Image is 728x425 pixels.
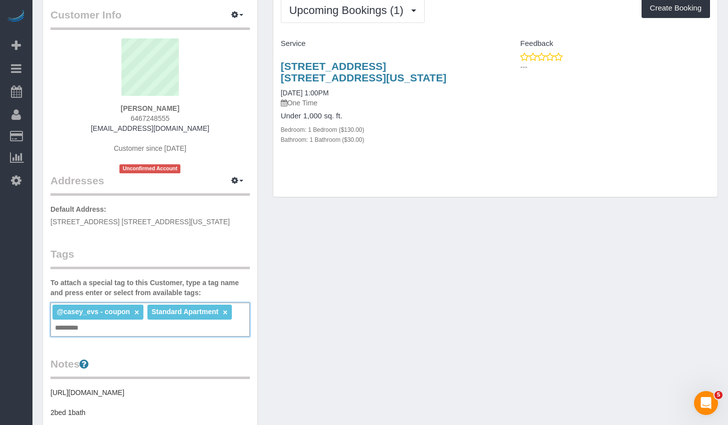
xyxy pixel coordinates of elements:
a: [STREET_ADDRESS] [STREET_ADDRESS][US_STATE] [281,60,447,83]
a: × [134,308,139,317]
small: Bedroom: 1 Bedroom ($130.00) [281,126,364,133]
span: Unconfirmed Account [119,164,180,173]
a: [EMAIL_ADDRESS][DOMAIN_NAME] [91,124,209,132]
h4: Service [281,39,488,48]
legend: Notes [50,357,250,379]
iframe: Intercom live chat [694,391,718,415]
img: Automaid Logo [6,10,26,24]
strong: [PERSON_NAME] [121,104,179,112]
label: To attach a special tag to this Customer, type a tag name and press enter or select from availabl... [50,278,250,298]
legend: Customer Info [50,7,250,30]
h4: Under 1,000 sq. ft. [281,112,488,120]
a: × [223,308,227,317]
h4: Feedback [503,39,710,48]
span: [STREET_ADDRESS] [STREET_ADDRESS][US_STATE] [50,218,230,226]
span: 5 [715,391,723,399]
span: Upcoming Bookings (1) [289,4,409,16]
small: Bathroom: 1 Bathroom ($30.00) [281,136,364,143]
p: One Time [281,98,488,108]
span: Standard Apartment [151,308,218,316]
legend: Tags [50,247,250,269]
span: Customer since [DATE] [114,144,186,152]
label: Default Address: [50,204,106,214]
a: [DATE] 1:00PM [281,89,329,97]
p: --- [520,62,710,72]
pre: [URL][DOMAIN_NAME] 2bed 1bath [50,388,250,418]
span: 6467248555 [130,114,169,122]
span: @casey_evs - coupon [56,308,130,316]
